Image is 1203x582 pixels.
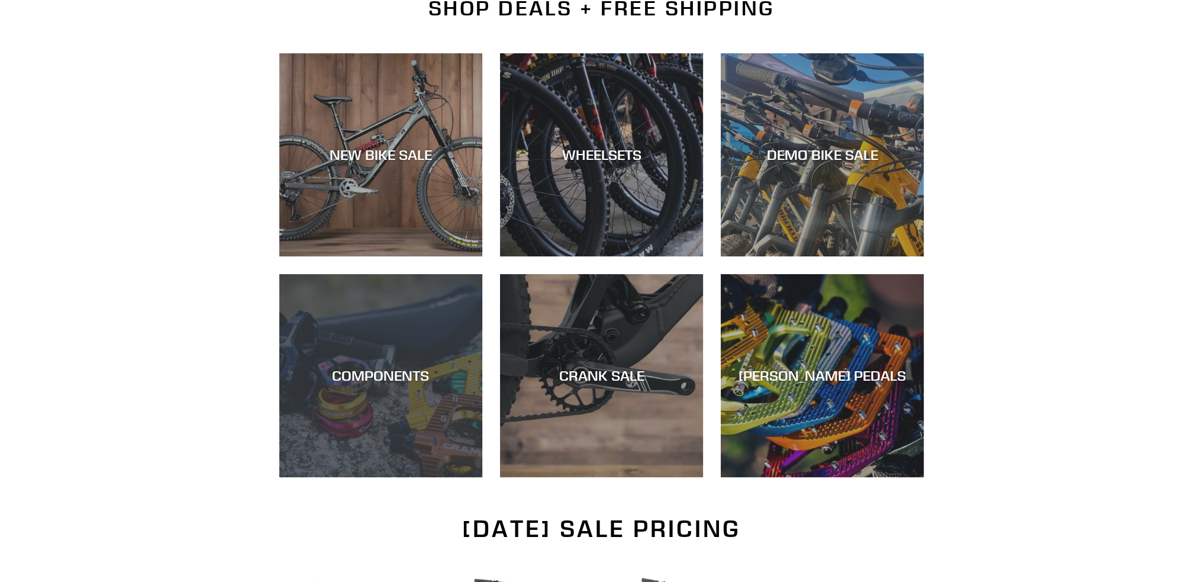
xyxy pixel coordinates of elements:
a: WHEELSETS [500,53,703,256]
a: DEMO BIKE SALE [721,53,924,256]
a: CRANK SALE [500,274,703,477]
a: NEW BIKE SALE [279,53,482,256]
a: COMPONENTS [279,274,482,477]
div: NEW BIKE SALE [279,146,482,163]
a: [PERSON_NAME] PEDALS [721,274,924,477]
div: COMPONENTS [279,367,482,384]
div: [PERSON_NAME] PEDALS [721,367,924,384]
div: CRANK SALE [500,367,703,384]
h2: [DATE] SALE PRICING [279,515,924,543]
div: WHEELSETS [500,146,703,163]
div: DEMO BIKE SALE [721,146,924,163]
